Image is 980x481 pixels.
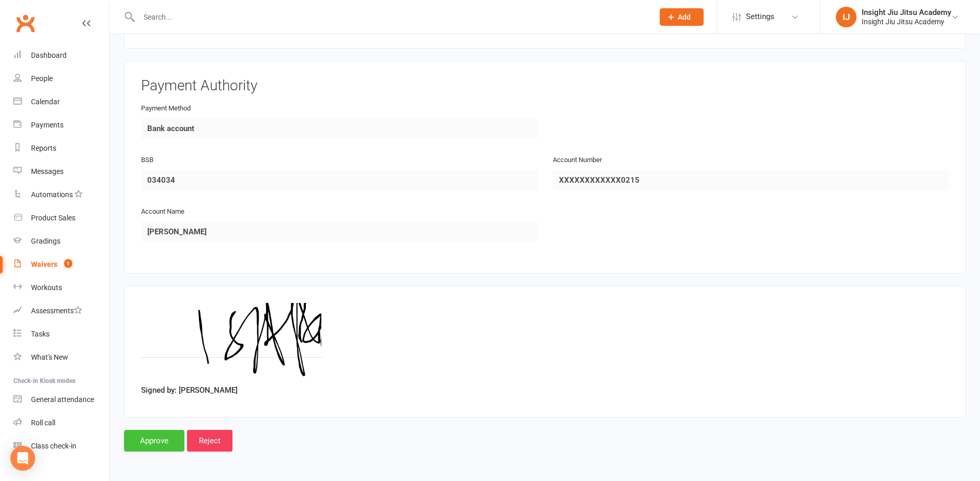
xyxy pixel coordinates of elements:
div: Product Sales [31,214,75,222]
label: BSB [141,155,153,166]
div: Reports [31,144,56,152]
a: What's New [13,346,109,369]
div: Roll call [31,419,55,427]
div: Gradings [31,237,60,245]
h3: Payment Authority [141,78,948,94]
input: Reject [187,430,232,452]
input: Approve [124,430,184,452]
div: Calendar [31,98,60,106]
input: Search... [136,10,646,24]
div: Insight Jiu Jitsu Academy [862,17,951,26]
a: Waivers 1 [13,253,109,276]
div: Open Intercom Messenger [10,446,35,471]
a: Tasks [13,323,109,346]
button: Add [660,8,704,26]
label: Signed by: [PERSON_NAME] [141,384,238,396]
a: Reports [13,137,109,160]
a: Workouts [13,276,109,299]
a: Messages [13,160,109,183]
div: Workouts [31,283,62,292]
div: Messages [31,167,64,175]
div: Payments [31,121,64,129]
div: Insight Jiu Jitsu Academy [862,8,951,17]
div: What's New [31,353,68,361]
label: Account Number [553,155,602,166]
div: People [31,74,53,83]
div: Tasks [31,330,50,338]
a: Class kiosk mode [13,435,109,458]
span: Settings [746,5,774,28]
span: 1 [64,259,72,268]
a: Assessments [13,299,109,323]
a: Gradings [13,230,109,253]
div: Automations [31,190,73,199]
div: Assessments [31,307,82,315]
a: Dashboard [13,44,109,67]
label: Payment Method [141,103,191,114]
a: Payments [13,114,109,137]
div: Class check-in [31,442,76,450]
div: General attendance [31,395,94,404]
div: Dashboard [31,51,67,59]
a: Clubworx [12,10,38,36]
a: General attendance kiosk mode [13,388,109,411]
a: People [13,67,109,90]
a: Roll call [13,411,109,435]
div: IJ [836,7,857,27]
a: Calendar [13,90,109,114]
a: Product Sales [13,206,109,230]
div: Waivers [31,260,57,268]
span: Add [678,13,691,21]
a: Automations [13,183,109,206]
label: Account Name [141,206,184,217]
img: image1755066285.png [141,303,321,380]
